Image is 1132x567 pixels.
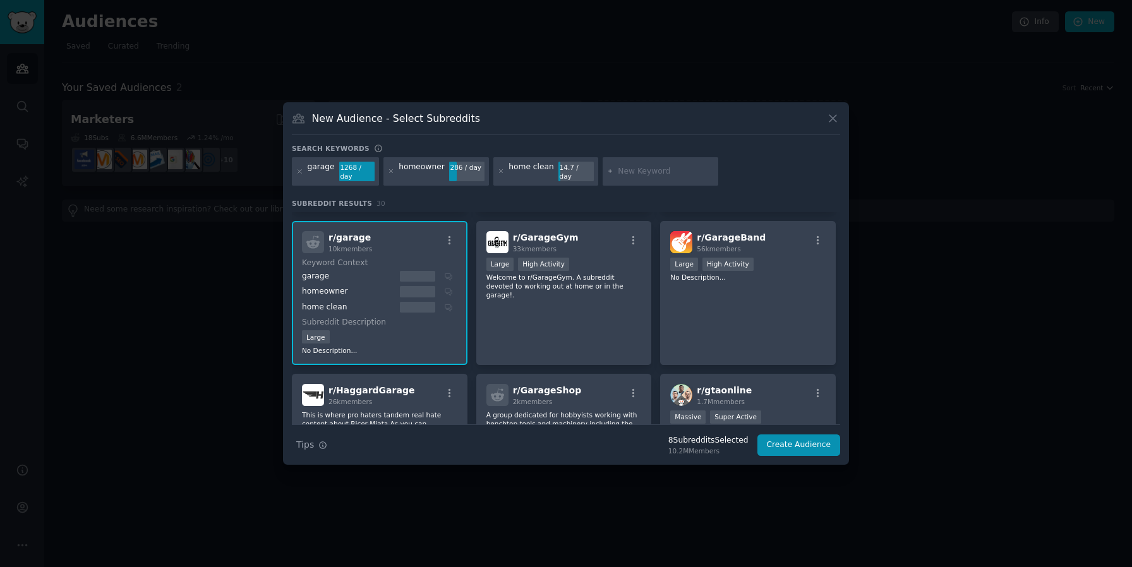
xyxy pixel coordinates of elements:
span: Subreddit Results [292,199,372,208]
span: 33k members [513,245,557,253]
button: Tips [292,434,332,456]
div: home clean [302,302,395,313]
span: r/ HaggardGarage [328,385,414,395]
div: 14.7 / day [558,162,594,182]
img: GarageGym [486,231,509,253]
div: Super Active [710,410,761,424]
img: gtaonline [670,384,692,406]
div: garage [308,162,335,182]
p: A group dedicated for hobbyists working with benchtop tools and machinery including the mini-lath... [486,410,642,437]
img: GarageBand [670,231,692,253]
h3: Search keywords [292,144,370,153]
p: This is where pro haters tandem real hate content about Ricer Miata As you can imagine, this is a... [302,410,457,437]
div: Massive [670,410,706,424]
span: r/ GarageBand [697,232,766,242]
h3: New Audience - Select Subreddits [312,112,480,125]
div: Large [302,330,330,343]
div: home clean [509,162,554,182]
div: homeowner [399,162,445,182]
div: Large [670,258,698,271]
span: 26k members [328,398,372,405]
p: No Description... [302,346,457,355]
span: 1.7M members [697,398,745,405]
img: HaggardGarage [302,384,324,406]
span: r/ GarageGym [513,232,579,242]
div: 286 / day [449,162,485,173]
p: Welcome to r/GarageGym. A subreddit devoted to working out at home or in the garage!. [486,273,642,299]
span: 30 [376,200,385,207]
span: r/ garage [328,232,371,242]
div: garage [302,271,395,282]
button: Create Audience [757,434,841,456]
span: r/ gtaonline [697,385,752,395]
dt: Subreddit Description [302,317,457,328]
dt: Keyword Context [302,258,453,269]
div: Large [486,258,514,271]
div: 8 Subreddit s Selected [668,435,749,446]
div: homeowner [302,286,395,297]
span: r/ GarageShop [513,385,582,395]
span: 56k members [697,245,740,253]
span: Tips [296,438,314,451]
input: New Keyword [618,166,714,177]
div: 1268 / day [339,162,375,182]
div: High Activity [518,258,569,271]
div: High Activity [702,258,754,271]
div: 10.2M Members [668,446,749,455]
span: 2k members [513,398,553,405]
span: 10k members [328,245,372,253]
p: No Description... [670,273,826,282]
